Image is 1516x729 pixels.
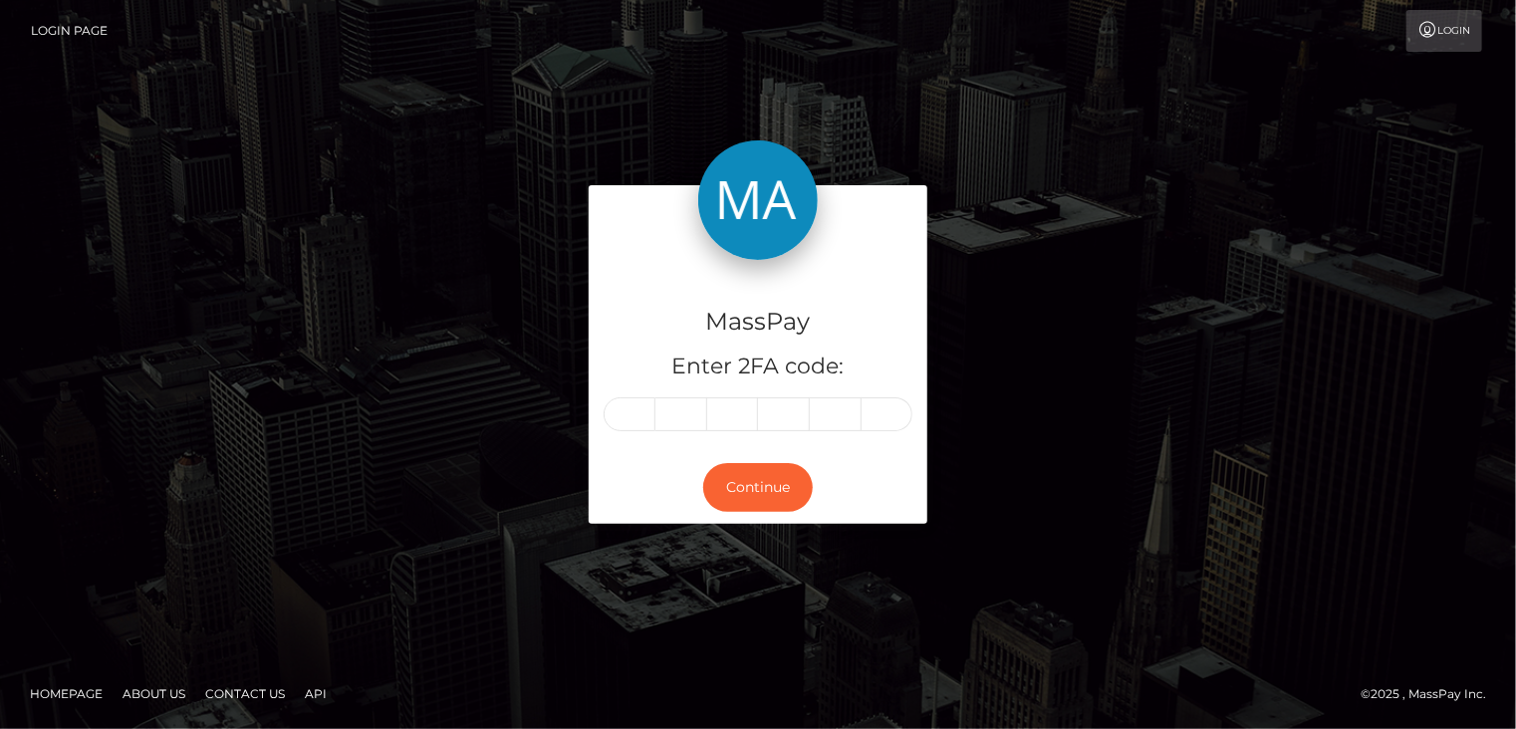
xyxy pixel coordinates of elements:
[698,140,818,260] img: MassPay
[115,678,193,709] a: About Us
[22,678,111,709] a: Homepage
[604,352,912,382] h5: Enter 2FA code:
[1406,10,1482,52] a: Login
[31,10,108,52] a: Login Page
[604,305,912,340] h4: MassPay
[1361,683,1501,705] div: © 2025 , MassPay Inc.
[197,678,293,709] a: Contact Us
[703,463,813,512] button: Continue
[297,678,335,709] a: API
